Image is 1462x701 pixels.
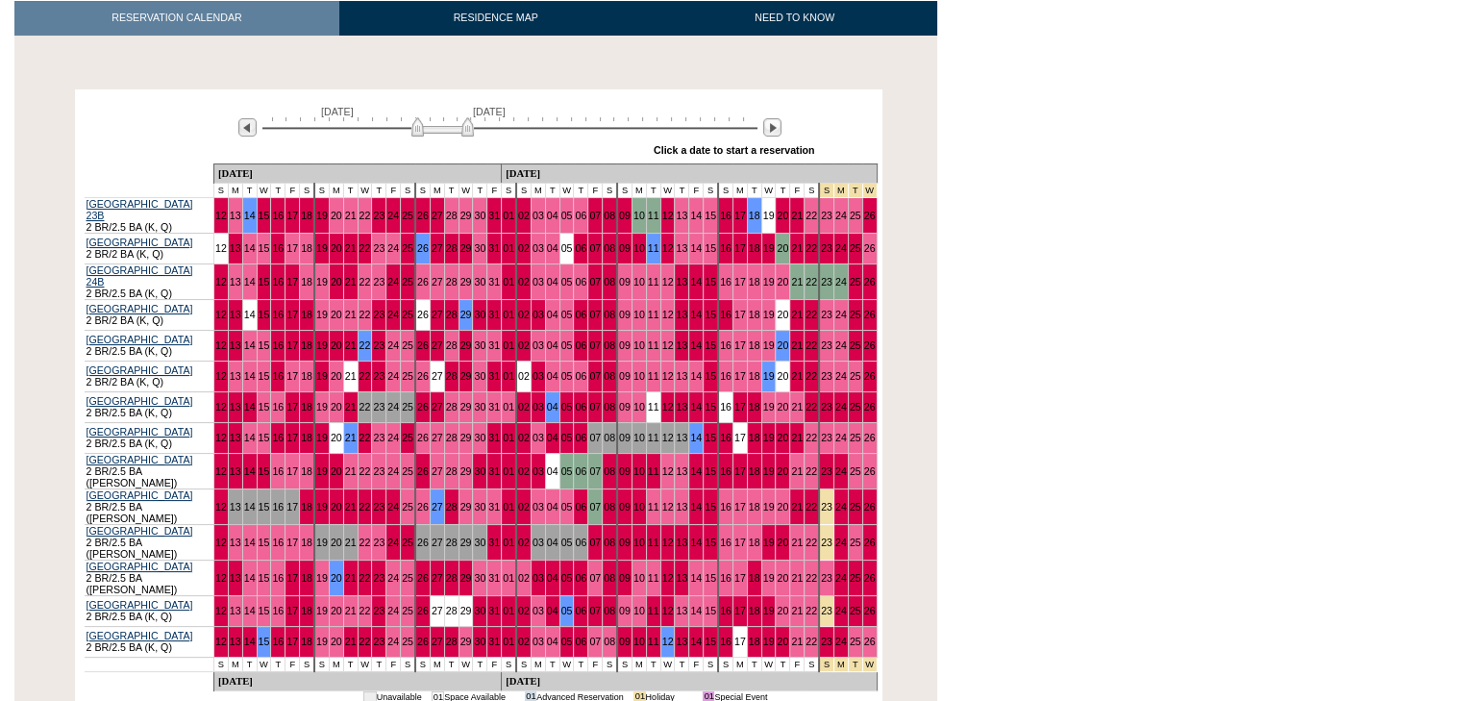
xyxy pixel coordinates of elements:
a: 01 [503,401,514,413]
a: 25 [402,242,413,254]
a: 03 [533,210,544,221]
a: 08 [604,242,615,254]
a: 08 [604,309,615,320]
a: 05 [561,339,573,351]
a: 04 [547,370,558,382]
img: Previous [238,118,257,137]
a: 03 [533,276,544,288]
a: 11 [648,309,659,320]
a: 15 [259,242,270,254]
a: 25 [850,210,861,221]
a: 22 [359,339,371,351]
a: 18 [301,210,312,221]
a: 25 [402,210,413,221]
a: 15 [705,370,716,382]
a: 17 [286,370,298,382]
a: 13 [230,210,241,221]
a: 26 [864,309,876,320]
a: 04 [547,309,558,320]
a: 21 [791,242,803,254]
a: 23 [373,401,384,413]
a: 20 [777,210,788,221]
a: 12 [215,401,227,413]
a: 18 [301,339,312,351]
a: 22 [805,339,817,351]
a: 21 [791,339,803,351]
a: 18 [301,276,312,288]
a: 12 [662,309,674,320]
a: 24 [835,309,847,320]
a: 26 [417,339,429,351]
a: 18 [749,210,760,221]
a: 26 [417,370,429,382]
a: 01 [503,370,514,382]
a: 14 [690,242,702,254]
a: 02 [518,401,530,413]
a: 05 [561,309,573,320]
a: 20 [331,210,342,221]
a: 12 [215,309,227,320]
a: 29 [460,309,472,320]
a: 16 [272,309,284,320]
a: [GEOGRAPHIC_DATA] 24B [87,264,193,288]
a: 13 [230,339,241,351]
a: 16 [272,370,284,382]
a: RESIDENCE MAP [339,1,653,35]
a: 23 [373,276,384,288]
a: 21 [345,401,357,413]
a: 28 [446,370,458,382]
a: 07 [589,242,601,254]
a: 19 [763,370,775,382]
a: 02 [518,276,530,288]
a: 01 [503,276,514,288]
a: 18 [749,339,760,351]
a: 24 [835,210,847,221]
a: NEED TO KNOW [652,1,937,35]
a: 17 [286,309,298,320]
a: 15 [705,309,716,320]
a: 27 [432,276,443,288]
a: 29 [460,242,472,254]
a: 06 [575,309,586,320]
a: 15 [259,339,270,351]
a: 10 [633,339,645,351]
a: 20 [331,401,342,413]
a: 22 [805,276,817,288]
a: [GEOGRAPHIC_DATA] [87,237,193,248]
a: 20 [331,242,342,254]
a: 10 [633,242,645,254]
a: 14 [244,401,256,413]
a: 02 [518,339,530,351]
a: 12 [662,210,674,221]
a: 06 [575,339,586,351]
a: 02 [518,210,530,221]
a: 17 [734,276,746,288]
a: 25 [850,370,861,382]
a: [GEOGRAPHIC_DATA] 23B [87,198,193,221]
a: 17 [734,309,746,320]
a: 27 [432,210,443,221]
a: 13 [676,242,687,254]
a: 22 [805,210,817,221]
a: 29 [460,339,472,351]
a: 15 [259,370,270,382]
a: 14 [690,339,702,351]
a: 19 [763,276,775,288]
a: 15 [705,339,716,351]
a: 25 [402,401,413,413]
a: 10 [633,276,645,288]
a: 19 [763,309,775,320]
a: 31 [488,339,500,351]
a: 19 [316,276,328,288]
a: 29 [460,401,472,413]
a: 20 [777,276,788,288]
a: 16 [272,401,284,413]
a: 28 [446,339,458,351]
a: 13 [230,401,241,413]
a: 27 [432,339,443,351]
a: 29 [460,276,472,288]
a: 06 [575,276,586,288]
a: 20 [331,370,342,382]
a: 16 [720,339,731,351]
a: 31 [488,242,500,254]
